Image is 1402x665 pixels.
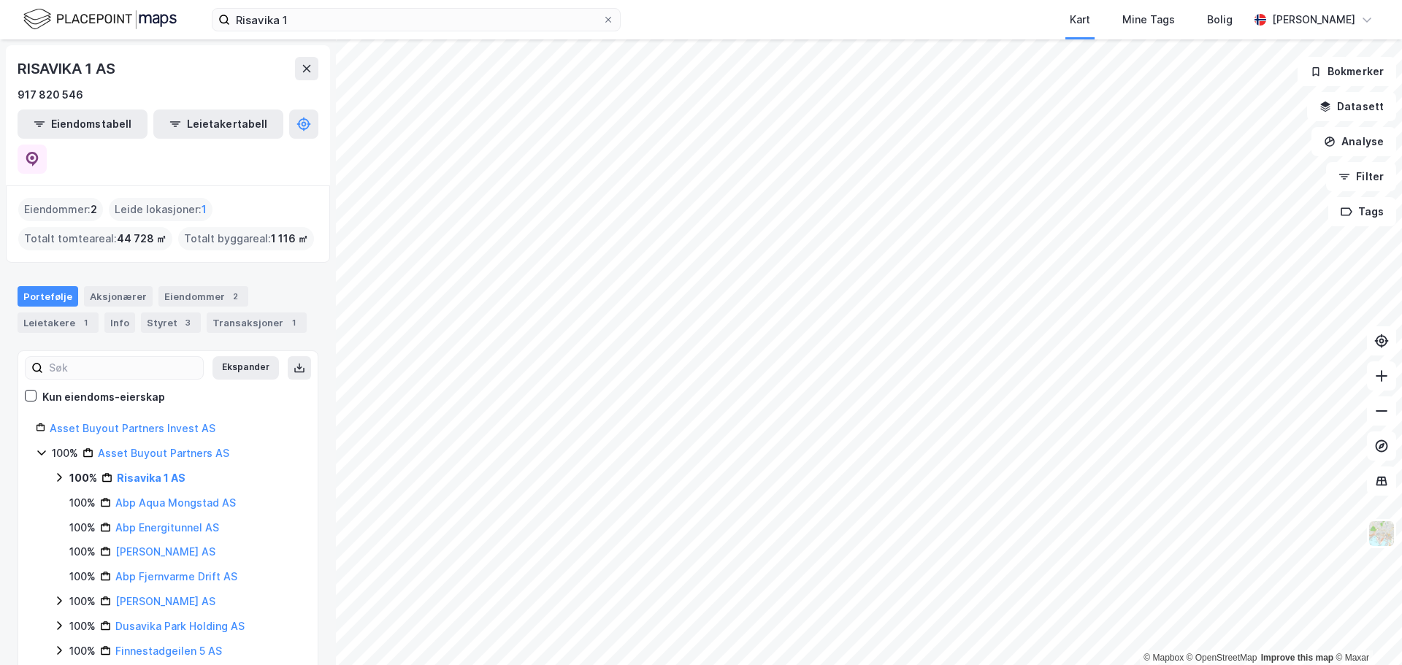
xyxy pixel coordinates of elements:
[141,312,201,333] div: Styret
[178,227,314,250] div: Totalt byggareal :
[1272,11,1355,28] div: [PERSON_NAME]
[104,312,135,333] div: Info
[1329,595,1402,665] iframe: Chat Widget
[18,227,172,250] div: Totalt tomteareal :
[271,230,308,247] span: 1 116 ㎡
[1368,520,1395,547] img: Z
[202,201,207,218] span: 1
[1070,11,1090,28] div: Kart
[1187,653,1257,663] a: OpenStreetMap
[115,521,219,534] a: Abp Energitunnel AS
[115,645,222,657] a: Finnestadgeilen 5 AS
[230,9,602,31] input: Søk på adresse, matrikkel, gårdeiere, leietakere eller personer
[115,496,236,509] a: Abp Aqua Mongstad AS
[18,109,148,139] button: Eiendomstabell
[43,357,203,379] input: Søk
[1298,57,1396,86] button: Bokmerker
[69,593,96,610] div: 100%
[109,198,212,221] div: Leide lokasjoner :
[153,109,283,139] button: Leietakertabell
[18,286,78,307] div: Portefølje
[1326,162,1396,191] button: Filter
[117,230,166,247] span: 44 728 ㎡
[78,315,93,330] div: 1
[286,315,301,330] div: 1
[69,543,96,561] div: 100%
[69,618,96,635] div: 100%
[228,289,242,304] div: 2
[69,519,96,537] div: 100%
[207,312,307,333] div: Transaksjoner
[42,388,165,406] div: Kun eiendoms-eierskap
[1329,595,1402,665] div: Kontrollprogram for chat
[1122,11,1175,28] div: Mine Tags
[69,568,96,585] div: 100%
[212,356,279,380] button: Ekspander
[52,445,78,462] div: 100%
[1328,197,1396,226] button: Tags
[115,570,237,583] a: Abp Fjernvarme Drift AS
[18,86,83,104] div: 917 820 546
[18,57,118,80] div: RISAVIKA 1 AS
[69,642,96,660] div: 100%
[69,494,96,512] div: 100%
[115,595,215,607] a: [PERSON_NAME] AS
[180,315,195,330] div: 3
[69,469,97,487] div: 100%
[1207,11,1233,28] div: Bolig
[98,447,229,459] a: Asset Buyout Partners AS
[91,201,97,218] span: 2
[115,545,215,558] a: [PERSON_NAME] AS
[50,422,215,434] a: Asset Buyout Partners Invest AS
[115,620,245,632] a: Dusavika Park Holding AS
[18,312,99,333] div: Leietakere
[1261,653,1333,663] a: Improve this map
[1307,92,1396,121] button: Datasett
[18,198,103,221] div: Eiendommer :
[117,472,185,484] a: Risavika 1 AS
[84,286,153,307] div: Aksjonærer
[1311,127,1396,156] button: Analyse
[23,7,177,32] img: logo.f888ab2527a4732fd821a326f86c7f29.svg
[1144,653,1184,663] a: Mapbox
[158,286,248,307] div: Eiendommer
